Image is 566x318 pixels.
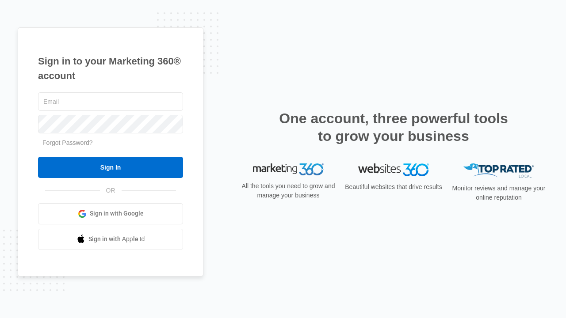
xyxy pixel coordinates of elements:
[38,54,183,83] h1: Sign in to your Marketing 360® account
[253,163,324,176] img: Marketing 360
[449,184,548,202] p: Monitor reviews and manage your online reputation
[100,186,122,195] span: OR
[344,182,443,192] p: Beautiful websites that drive results
[38,203,183,224] a: Sign in with Google
[38,229,183,250] a: Sign in with Apple Id
[276,110,511,145] h2: One account, three powerful tools to grow your business
[38,157,183,178] input: Sign In
[88,235,145,244] span: Sign in with Apple Id
[90,209,144,218] span: Sign in with Google
[358,163,429,176] img: Websites 360
[42,139,93,146] a: Forgot Password?
[38,92,183,111] input: Email
[239,182,338,200] p: All the tools you need to grow and manage your business
[463,163,534,178] img: Top Rated Local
